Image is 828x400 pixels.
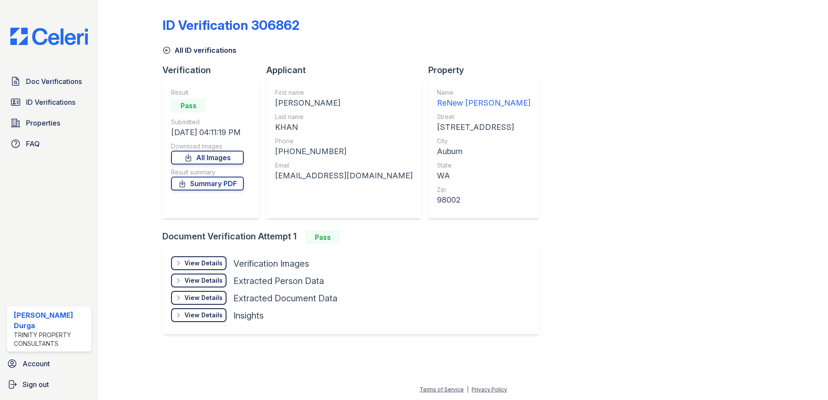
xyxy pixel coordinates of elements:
[266,64,428,76] div: Applicant
[26,76,82,87] span: Doc Verifications
[275,88,413,97] div: First name
[437,137,530,145] div: City
[437,88,530,109] a: Name ReNew [PERSON_NAME]
[233,310,264,322] div: Insights
[275,113,413,121] div: Last name
[184,259,223,268] div: View Details
[7,94,91,111] a: ID Verifications
[420,386,464,393] a: Terms of Service
[437,113,530,121] div: Street
[437,121,530,133] div: [STREET_ADDRESS]
[275,97,413,109] div: [PERSON_NAME]
[14,310,88,331] div: [PERSON_NAME] Durga
[162,45,236,55] a: All ID verifications
[275,137,413,145] div: Phone
[437,97,530,109] div: ReNew [PERSON_NAME]
[467,386,469,393] div: |
[162,17,300,33] div: ID Verification 306862
[437,145,530,158] div: Auburn
[437,170,530,182] div: WA
[472,386,507,393] a: Privacy Policy
[3,28,95,45] img: CE_Logo_Blue-a8612792a0a2168367f1c8372b55b34899dd931a85d93a1a3d3e32e68fde9ad4.png
[14,331,88,348] div: Trinity Property Consultants
[437,88,530,97] div: Name
[233,275,324,287] div: Extracted Person Data
[437,194,530,206] div: 98002
[7,114,91,132] a: Properties
[3,355,95,372] a: Account
[428,64,546,76] div: Property
[171,151,244,165] a: All Images
[7,135,91,152] a: FAQ
[3,376,95,393] a: Sign out
[437,161,530,170] div: State
[305,230,340,244] div: Pass
[23,379,49,390] span: Sign out
[171,177,244,190] a: Summary PDF
[171,118,244,126] div: Submitted
[171,99,206,113] div: Pass
[7,73,91,90] a: Doc Verifications
[275,161,413,170] div: Email
[26,97,75,107] span: ID Verifications
[437,185,530,194] div: Zip
[171,168,244,177] div: Result summary
[23,358,50,369] span: Account
[233,258,309,270] div: Verification Images
[162,230,546,244] div: Document Verification Attempt 1
[184,276,223,285] div: View Details
[184,294,223,302] div: View Details
[26,139,40,149] span: FAQ
[162,64,266,76] div: Verification
[171,126,244,139] div: [DATE] 04:11:19 PM
[275,121,413,133] div: KHAN
[171,88,244,97] div: Result
[275,170,413,182] div: [EMAIL_ADDRESS][DOMAIN_NAME]
[184,311,223,319] div: View Details
[26,118,60,128] span: Properties
[171,142,244,151] div: Download Images
[275,145,413,158] div: [PHONE_NUMBER]
[233,292,337,304] div: Extracted Document Data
